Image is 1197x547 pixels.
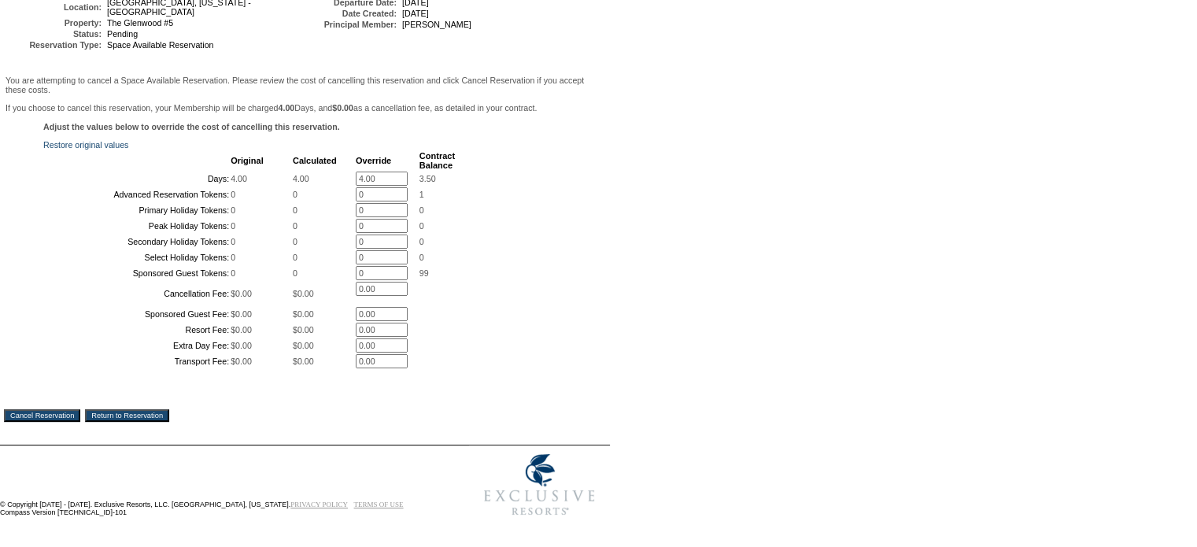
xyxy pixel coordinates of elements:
p: If you choose to cancel this reservation, your Membership will be charged Days, and as a cancella... [6,103,604,113]
span: 0 [231,237,235,246]
span: 0 [419,253,424,262]
span: 0 [293,268,297,278]
b: Override [356,156,391,165]
span: 0 [231,268,235,278]
span: $0.00 [231,289,252,298]
span: $0.00 [231,357,252,366]
span: 4.00 [231,174,247,183]
td: Extra Day Fee: [45,338,229,353]
span: The Glenwood #5 [107,18,173,28]
a: PRIVACY POLICY [290,501,348,508]
span: 1 [419,190,424,199]
span: 0 [293,221,297,231]
span: $0.00 [293,309,314,319]
td: Principal Member: [302,20,397,29]
input: Return to Reservation [85,409,169,422]
td: Primary Holiday Tokens: [45,203,229,217]
span: $0.00 [231,309,252,319]
span: $0.00 [231,325,252,334]
td: Cancellation Fee: [45,282,229,305]
td: Advanced Reservation Tokens: [45,187,229,201]
b: $0.00 [332,103,353,113]
td: Status: [7,29,102,39]
td: Resort Fee: [45,323,229,337]
span: 0 [231,221,235,231]
span: 99 [419,268,429,278]
td: Peak Holiday Tokens: [45,219,229,233]
span: Space Available Reservation [107,40,213,50]
p: You are attempting to cancel a Space Available Reservation. Please review the cost of cancelling ... [6,76,604,94]
b: Adjust the values below to override the cost of cancelling this reservation. [43,122,340,131]
td: Days: [45,172,229,186]
b: Original [231,156,264,165]
span: $0.00 [293,357,314,366]
a: TERMS OF USE [354,501,404,508]
td: Select Holiday Tokens: [45,250,229,264]
td: Sponsored Guest Fee: [45,307,229,321]
td: Property: [7,18,102,28]
span: $0.00 [293,341,314,350]
span: [DATE] [402,9,429,18]
span: 0 [419,237,424,246]
span: 0 [231,205,235,215]
span: 0 [231,190,235,199]
span: [PERSON_NAME] [402,20,471,29]
td: Transport Fee: [45,354,229,368]
td: Date Created: [302,9,397,18]
span: $0.00 [293,289,314,298]
input: Cancel Reservation [4,409,80,422]
img: Exclusive Resorts [469,445,610,524]
span: 0 [231,253,235,262]
b: 4.00 [279,103,295,113]
b: Contract Balance [419,151,455,170]
span: 0 [293,237,297,246]
span: $0.00 [231,341,252,350]
span: 0 [293,205,297,215]
span: 4.00 [293,174,309,183]
span: 0 [419,221,424,231]
span: 0 [293,253,297,262]
td: Sponsored Guest Tokens: [45,266,229,280]
b: Calculated [293,156,337,165]
span: $0.00 [293,325,314,334]
span: Pending [107,29,138,39]
span: 0 [293,190,297,199]
td: Reservation Type: [7,40,102,50]
span: 0 [419,205,424,215]
span: 3.50 [419,174,436,183]
td: Secondary Holiday Tokens: [45,235,229,249]
a: Restore original values [43,140,128,150]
